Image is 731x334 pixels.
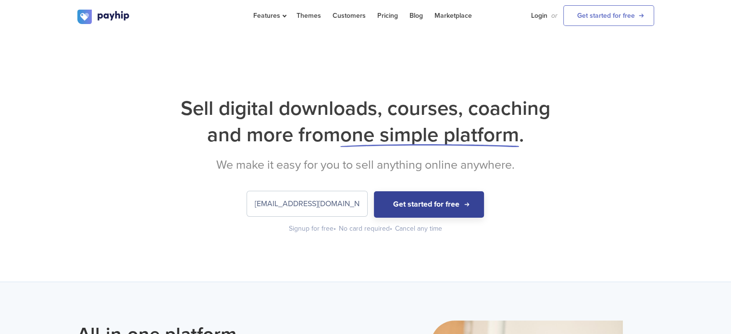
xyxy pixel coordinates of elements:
img: logo.svg [77,10,130,24]
span: one simple platform [340,123,519,147]
a: Get started for free [563,5,654,26]
h2: We make it easy for you to sell anything online anywhere. [77,158,654,172]
span: • [334,224,336,233]
span: . [519,123,524,147]
div: No card required [339,224,393,234]
div: Cancel any time [395,224,442,234]
div: Signup for free [289,224,337,234]
button: Get started for free [374,191,484,218]
input: Enter your email address [247,191,367,216]
span: Features [253,12,285,20]
h1: Sell digital downloads, courses, coaching and more from [77,95,654,148]
span: • [390,224,392,233]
